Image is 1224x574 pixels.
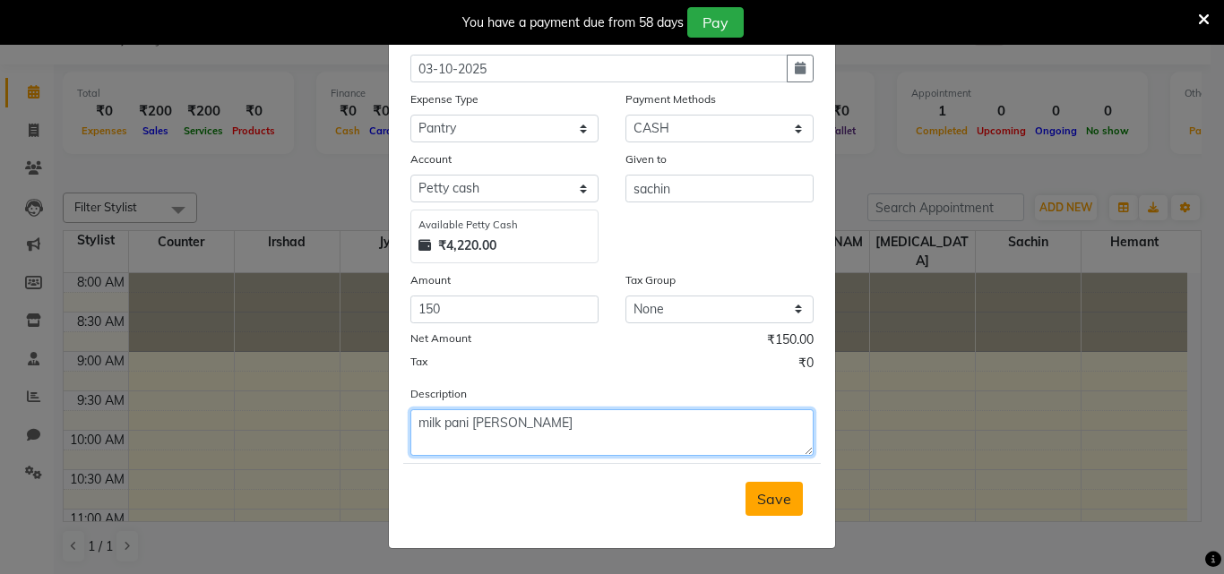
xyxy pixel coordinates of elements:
span: ₹0 [798,354,814,377]
label: Description [410,386,467,402]
label: Expense Type [410,91,478,107]
label: Given to [625,151,667,167]
button: Save [746,482,803,516]
label: Amount [410,272,451,288]
input: Given to [625,175,814,202]
span: Save [757,490,791,508]
div: Available Petty Cash [418,218,590,233]
label: Account [410,151,452,167]
label: Tax [410,354,427,370]
button: Pay [687,7,744,38]
span: ₹150.00 [767,330,814,354]
label: Tax Group [625,272,676,288]
label: Net Amount [410,330,471,347]
div: You have a payment due from 58 days [462,13,684,32]
strong: ₹4,220.00 [438,236,496,255]
label: Payment Methods [625,91,716,107]
input: Amount [410,296,599,323]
